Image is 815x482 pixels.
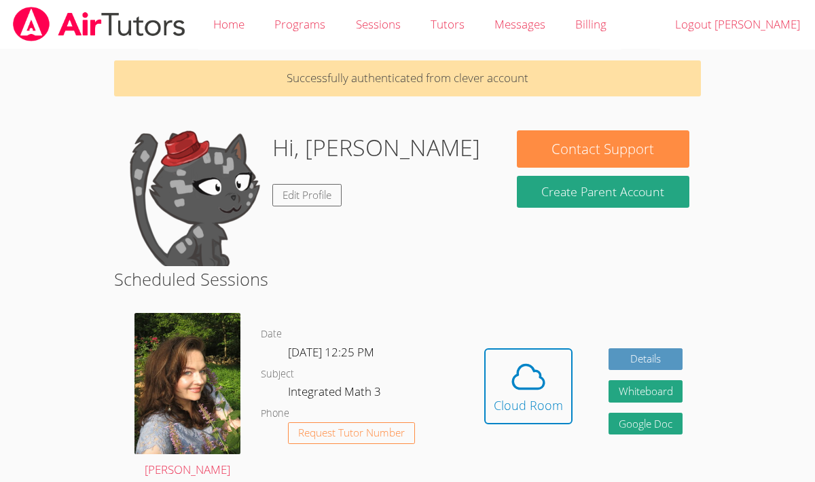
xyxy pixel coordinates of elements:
[288,422,415,445] button: Request Tutor Number
[517,176,689,208] button: Create Parent Account
[114,266,701,292] h2: Scheduled Sessions
[261,326,282,343] dt: Date
[114,60,701,96] p: Successfully authenticated from clever account
[609,348,683,371] a: Details
[494,396,563,415] div: Cloud Room
[288,344,374,360] span: [DATE] 12:25 PM
[261,405,289,422] dt: Phone
[272,184,342,206] a: Edit Profile
[298,428,405,438] span: Request Tutor Number
[134,313,240,454] img: a.JPG
[609,380,683,403] button: Whiteboard
[261,366,294,383] dt: Subject
[134,313,240,480] a: [PERSON_NAME]
[609,413,683,435] a: Google Doc
[126,130,261,266] img: default.png
[494,16,545,32] span: Messages
[288,382,384,405] dd: Integrated Math 3
[12,7,187,41] img: airtutors_banner-c4298cdbf04f3fff15de1276eac7730deb9818008684d7c2e4769d2f7ddbe033.png
[272,130,480,165] h1: Hi, [PERSON_NAME]
[517,130,689,168] button: Contact Support
[484,348,573,424] button: Cloud Room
